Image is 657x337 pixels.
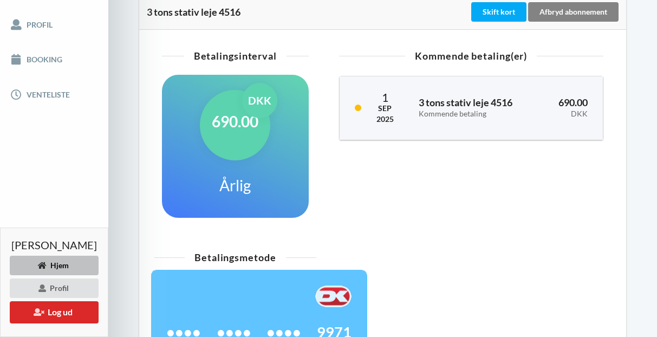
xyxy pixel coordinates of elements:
div: DKK [543,109,588,119]
div: Kommende betaling(er) [339,51,603,61]
div: Skift kort [471,2,526,22]
h1: 690.00 [212,112,258,131]
h3: 690.00 [543,96,588,118]
div: Kommende betaling [419,109,528,119]
h3: 3 tons stativ leje 4516 [419,96,528,118]
div: Hjem [10,256,99,275]
span: [PERSON_NAME] [11,239,97,250]
div: Profil [10,278,99,298]
div: Betalingsmetode [154,252,316,262]
div: DKK [242,83,277,118]
h1: Årlig [219,176,251,195]
div: 3 tons stativ leje 4516 [147,7,469,17]
div: Sep [376,103,394,114]
button: Log ud [10,301,99,323]
div: 2025 [376,114,394,125]
div: Afbryd abonnement [528,2,619,22]
img: F+AAQC4Rur0ZFP9BwAAAABJRU5ErkJggg== [315,286,352,307]
div: Betalingsinterval [162,51,309,61]
div: 1 [376,92,394,103]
